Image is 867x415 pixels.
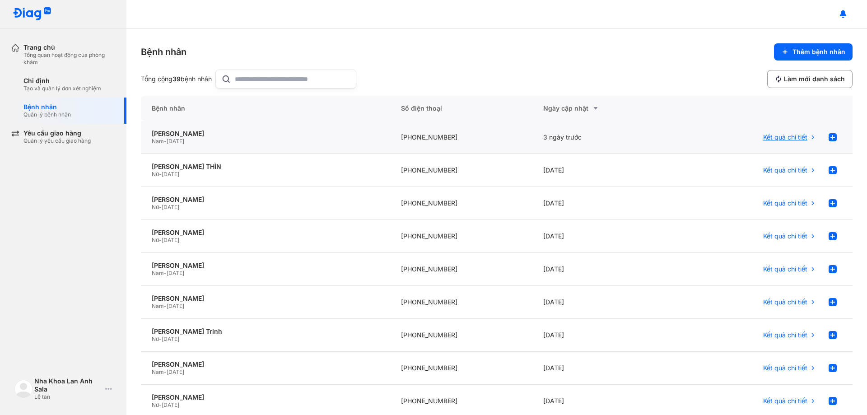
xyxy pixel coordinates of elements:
[167,270,184,276] span: [DATE]
[152,270,164,276] span: Nam
[162,171,179,177] span: [DATE]
[34,377,102,393] div: Nha Khoa Lan Anh Sala
[23,77,101,85] div: Chỉ định
[164,368,167,375] span: -
[159,401,162,408] span: -
[152,401,159,408] span: Nữ
[152,171,159,177] span: Nữ
[532,220,675,253] div: [DATE]
[152,393,379,401] div: [PERSON_NAME]
[23,85,101,92] div: Tạo và quản lý đơn xét nghiệm
[167,303,184,309] span: [DATE]
[152,138,164,145] span: Nam
[152,327,379,336] div: [PERSON_NAME] Trinh
[162,401,179,408] span: [DATE]
[532,286,675,319] div: [DATE]
[763,166,807,174] span: Kết quả chi tiết
[152,303,164,309] span: Nam
[162,336,179,342] span: [DATE]
[152,360,379,368] div: [PERSON_NAME]
[23,137,91,145] div: Quản lý yêu cầu giao hàng
[763,199,807,207] span: Kết quả chi tiết
[164,303,167,309] span: -
[763,364,807,372] span: Kết quả chi tiết
[167,138,184,145] span: [DATE]
[152,336,159,342] span: Nữ
[141,96,390,121] div: Bệnh nhân
[162,237,179,243] span: [DATE]
[763,265,807,273] span: Kết quả chi tiết
[532,319,675,352] div: [DATE]
[390,319,532,352] div: [PHONE_NUMBER]
[767,70,853,88] button: Làm mới danh sách
[159,336,162,342] span: -
[784,75,845,83] span: Làm mới danh sách
[141,75,212,83] div: Tổng cộng bệnh nhân
[172,75,181,83] span: 39
[152,261,379,270] div: [PERSON_NAME]
[164,138,167,145] span: -
[159,237,162,243] span: -
[532,121,675,154] div: 3 ngày trước
[152,130,379,138] div: [PERSON_NAME]
[164,270,167,276] span: -
[159,204,162,210] span: -
[532,187,675,220] div: [DATE]
[141,46,186,58] div: Bệnh nhân
[390,154,532,187] div: [PHONE_NUMBER]
[152,163,379,171] div: [PERSON_NAME] THÌN
[152,228,379,237] div: [PERSON_NAME]
[34,393,102,401] div: Lễ tân
[390,352,532,385] div: [PHONE_NUMBER]
[792,48,845,56] span: Thêm bệnh nhân
[23,51,116,66] div: Tổng quan hoạt động của phòng khám
[152,204,159,210] span: Nữ
[774,43,853,61] button: Thêm bệnh nhân
[390,253,532,286] div: [PHONE_NUMBER]
[532,154,675,187] div: [DATE]
[159,171,162,177] span: -
[23,129,91,137] div: Yêu cầu giao hàng
[763,133,807,141] span: Kết quả chi tiết
[152,368,164,375] span: Nam
[23,103,71,111] div: Bệnh nhân
[13,7,51,21] img: logo
[543,103,664,114] div: Ngày cập nhật
[390,220,532,253] div: [PHONE_NUMBER]
[763,232,807,240] span: Kết quả chi tiết
[162,204,179,210] span: [DATE]
[763,397,807,405] span: Kết quả chi tiết
[763,331,807,339] span: Kết quả chi tiết
[532,352,675,385] div: [DATE]
[23,111,71,118] div: Quản lý bệnh nhân
[23,43,116,51] div: Trang chủ
[763,298,807,306] span: Kết quả chi tiết
[390,96,532,121] div: Số điện thoại
[14,380,33,398] img: logo
[390,286,532,319] div: [PHONE_NUMBER]
[152,196,379,204] div: [PERSON_NAME]
[152,237,159,243] span: Nữ
[390,187,532,220] div: [PHONE_NUMBER]
[167,368,184,375] span: [DATE]
[152,294,379,303] div: [PERSON_NAME]
[532,253,675,286] div: [DATE]
[390,121,532,154] div: [PHONE_NUMBER]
